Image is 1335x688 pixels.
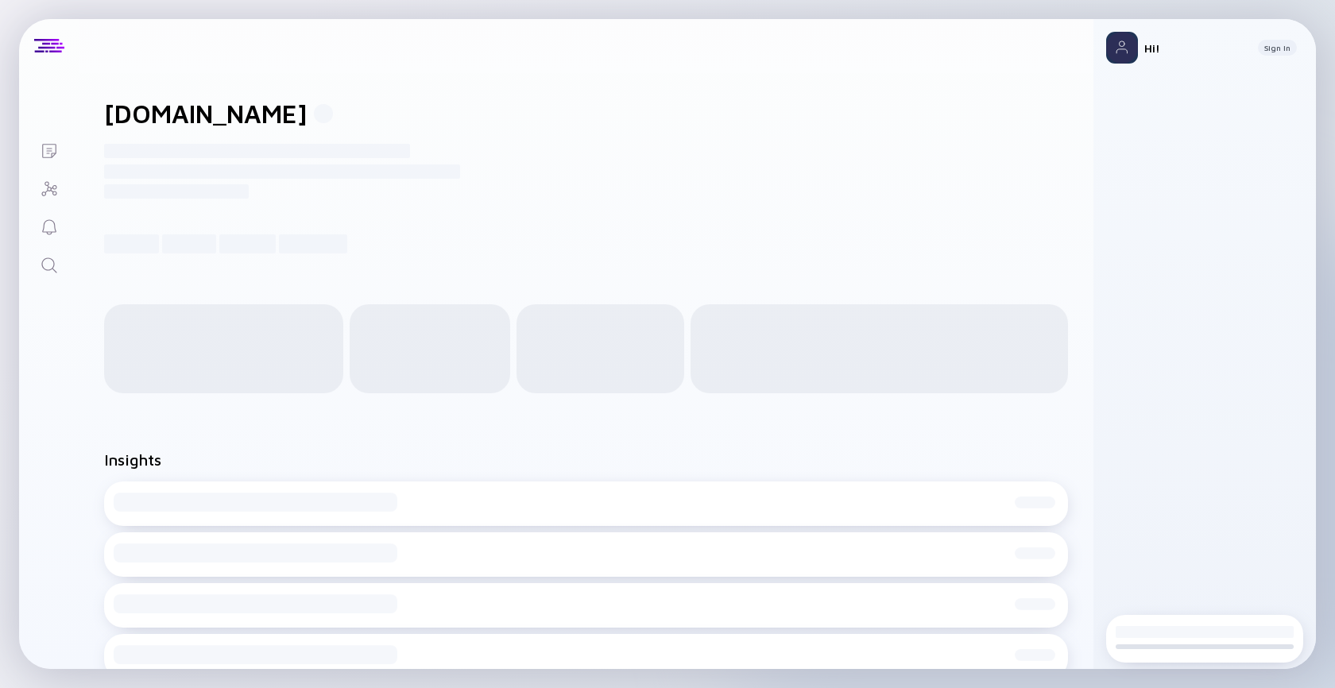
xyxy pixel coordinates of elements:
a: Reminders [19,207,79,245]
img: Profile Picture [1106,32,1138,64]
a: Investor Map [19,168,79,207]
h1: [DOMAIN_NAME] [104,99,308,129]
a: Search [19,245,79,283]
button: Sign In [1258,40,1297,56]
a: Lists [19,130,79,168]
div: Hi! [1144,41,1245,55]
h2: Insights [104,450,161,469]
